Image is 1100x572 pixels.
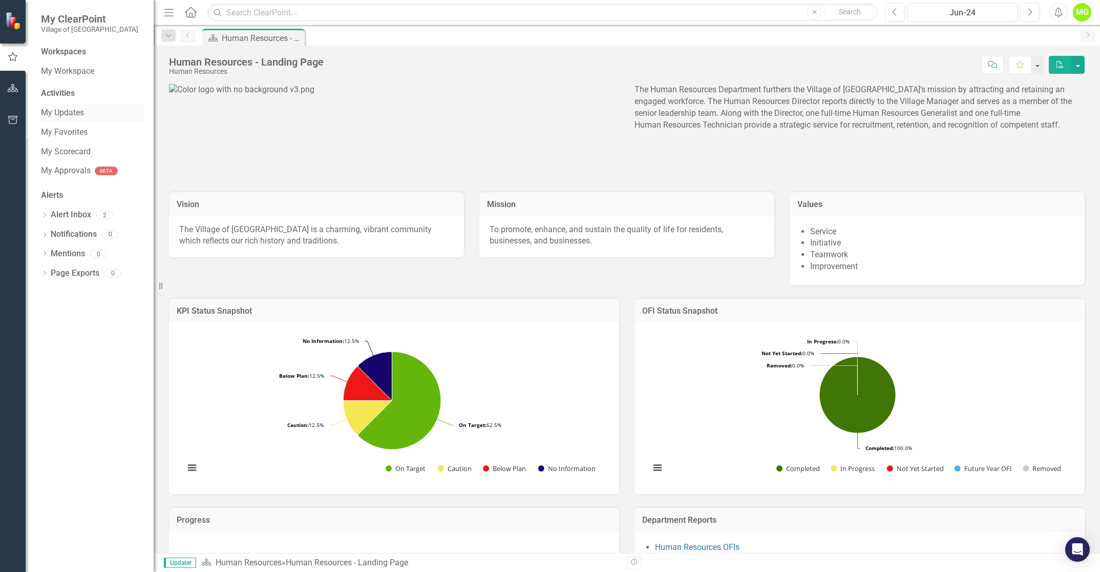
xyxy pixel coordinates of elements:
[761,350,802,357] tspan: Not Yet Started:
[767,362,804,369] text: 0.0%
[41,25,138,33] small: Village of [GEOGRAPHIC_DATA]
[810,249,1074,261] li: Teamwork
[819,357,896,433] path: Completed, 1.
[41,146,143,158] a: My Scorecard
[51,268,99,279] a: Page Exports
[839,8,861,16] span: Search
[102,230,118,239] div: 0
[386,464,427,473] button: Show On Target
[303,337,359,344] text: 12.5%
[41,46,86,58] div: Workspaces
[865,444,912,452] text: 100.0%
[831,464,875,473] button: Show In Progress
[776,464,819,473] button: Show Completed
[487,200,767,209] h3: Mission
[358,352,441,450] path: On Target, 15.
[840,464,875,473] text: In Progress
[41,107,143,119] a: My Updates
[824,5,875,19] button: Search
[287,421,309,428] tspan: Caution:
[179,224,454,248] p: The Village of [GEOGRAPHIC_DATA] is a charming, vibrant community which reflects our rich history...
[1065,537,1090,562] div: Open Intercom Messenger
[490,224,764,248] p: To promote, enhance, and sustain the quality of life for residents, businesses, and businesses.
[90,250,107,258] div: 0
[51,209,91,221] a: Alert Inbox
[634,84,1085,133] p: The Human Resources Department furthers the Village of [GEOGRAPHIC_DATA]’s mission by attracting ...
[51,248,85,260] a: Mentions
[41,165,91,177] a: My Approvals
[287,421,324,428] text: 12.5%
[279,372,324,379] text: 12.5%
[185,461,199,475] button: View chart menu, Chart
[642,307,1077,316] h3: OFI Status Snapshot
[177,516,611,525] h3: Progress
[169,84,314,96] img: Color logo with no background v3.png
[303,337,344,344] tspan: No Information:
[964,464,1012,473] text: Future Year OFI
[343,367,392,401] path: Below Plan, 3.
[164,558,196,568] span: Updater
[645,330,1074,484] div: Chart. Highcharts interactive chart.
[1032,464,1061,473] text: Removed
[865,444,894,452] tspan: Completed:
[807,338,838,345] tspan: In Progress:
[104,269,121,278] div: 0
[222,32,302,45] div: Human Resources - Landing Page
[459,421,501,428] text: 62.5%
[1023,464,1061,473] button: Show Removed
[548,464,596,473] text: No Information
[493,464,526,473] text: Below Plan
[761,350,814,357] text: 0.0%
[438,464,472,473] button: Show Caution
[907,3,1018,22] button: Jun-24
[650,461,665,475] button: View chart menu, Chart
[41,88,143,99] div: Activities
[887,464,943,473] button: Show Not Yet Started
[41,190,143,201] div: Alerts
[96,211,113,219] div: 2
[41,13,138,25] span: My ClearPoint
[95,167,118,175] div: BETA
[810,237,1074,249] li: Initiative
[655,542,739,552] a: Human Resources OFIs
[786,464,820,473] text: Completed
[169,56,324,68] div: Human Resources - Landing Page
[5,12,23,30] img: ClearPoint Strategy
[286,558,408,567] div: Human Resources - Landing Page
[642,516,1077,525] h3: Department Reports
[41,127,143,138] a: My Favorites
[797,200,1077,209] h3: Values
[41,66,143,77] a: My Workspace
[201,557,619,569] div: »
[483,464,527,473] button: Show Below Plan
[807,338,850,345] text: 0.0%
[177,307,611,316] h3: KPI Status Snapshot
[1073,3,1091,22] button: MG
[177,200,456,209] h3: Vision
[538,464,596,473] button: Show No Information
[343,401,392,435] path: Caution, 3.
[810,226,1074,238] li: Service
[207,4,878,22] input: Search ClearPoint...
[810,261,1074,273] li: Improvement
[358,352,392,401] path: No Information, 3.
[911,7,1014,19] div: Jun-24
[51,229,97,240] a: Notifications
[179,330,609,484] div: Chart. Highcharts interactive chart.
[279,372,309,379] tspan: Below Plan:
[395,464,426,473] text: On Target
[169,68,324,75] div: Human Resources
[955,464,1012,473] button: Show Future Year OFI
[645,330,1070,484] svg: Interactive chart
[459,421,486,428] tspan: On Target:
[897,464,944,473] text: Not Yet Started
[767,362,792,369] tspan: Removed:
[216,558,282,567] a: Human Resources
[179,330,605,484] svg: Interactive chart
[448,464,472,473] text: Caution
